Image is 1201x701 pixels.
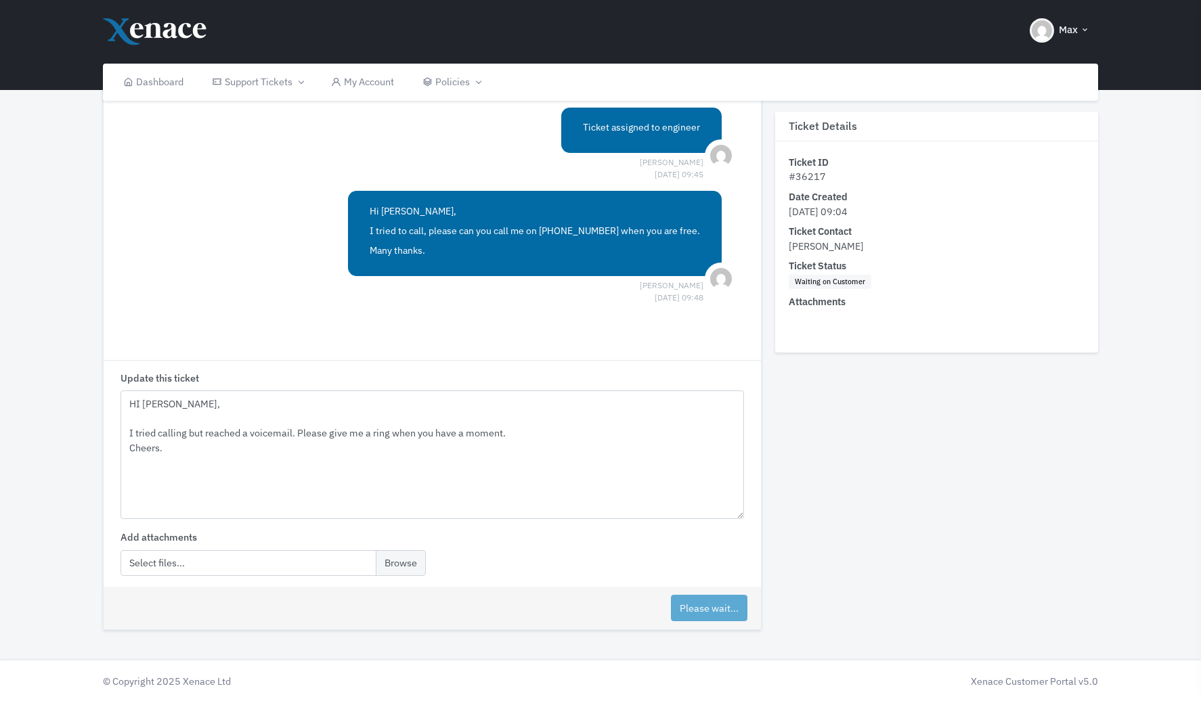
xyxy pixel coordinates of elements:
[640,279,703,292] span: [PERSON_NAME] [DATE] 09:48
[583,120,700,135] p: Ticket assigned to engineer
[789,171,826,183] span: #36217
[789,275,871,290] span: Waiting on Customer
[789,205,848,218] span: [DATE] 09:04
[640,156,703,168] span: [PERSON_NAME] [DATE] 09:45
[370,204,700,219] p: Hi [PERSON_NAME],
[775,112,1098,141] h3: Ticket Details
[789,259,1085,274] dt: Ticket Status
[408,64,494,101] a: Policies
[370,244,700,258] p: Many thanks.
[121,530,197,545] label: Add attachments
[121,371,199,386] label: Update this ticket
[1059,22,1078,38] span: Max
[607,674,1098,689] div: Xenace Customer Portal v5.0
[789,295,1085,310] dt: Attachments
[1030,18,1054,43] img: Header Avatar
[370,224,700,238] p: I tried to call, please can you call me on [PHONE_NUMBER] when you are free.
[1022,7,1098,54] button: Max
[789,189,1085,204] dt: Date Created
[789,225,1085,240] dt: Ticket Contact
[671,595,747,621] button: Please wait...
[789,155,1085,170] dt: Ticket ID
[198,64,317,101] a: Support Tickets
[96,674,600,689] div: © Copyright 2025 Xenace Ltd
[110,64,198,101] a: Dashboard
[789,240,864,252] span: [PERSON_NAME]
[318,64,409,101] a: My Account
